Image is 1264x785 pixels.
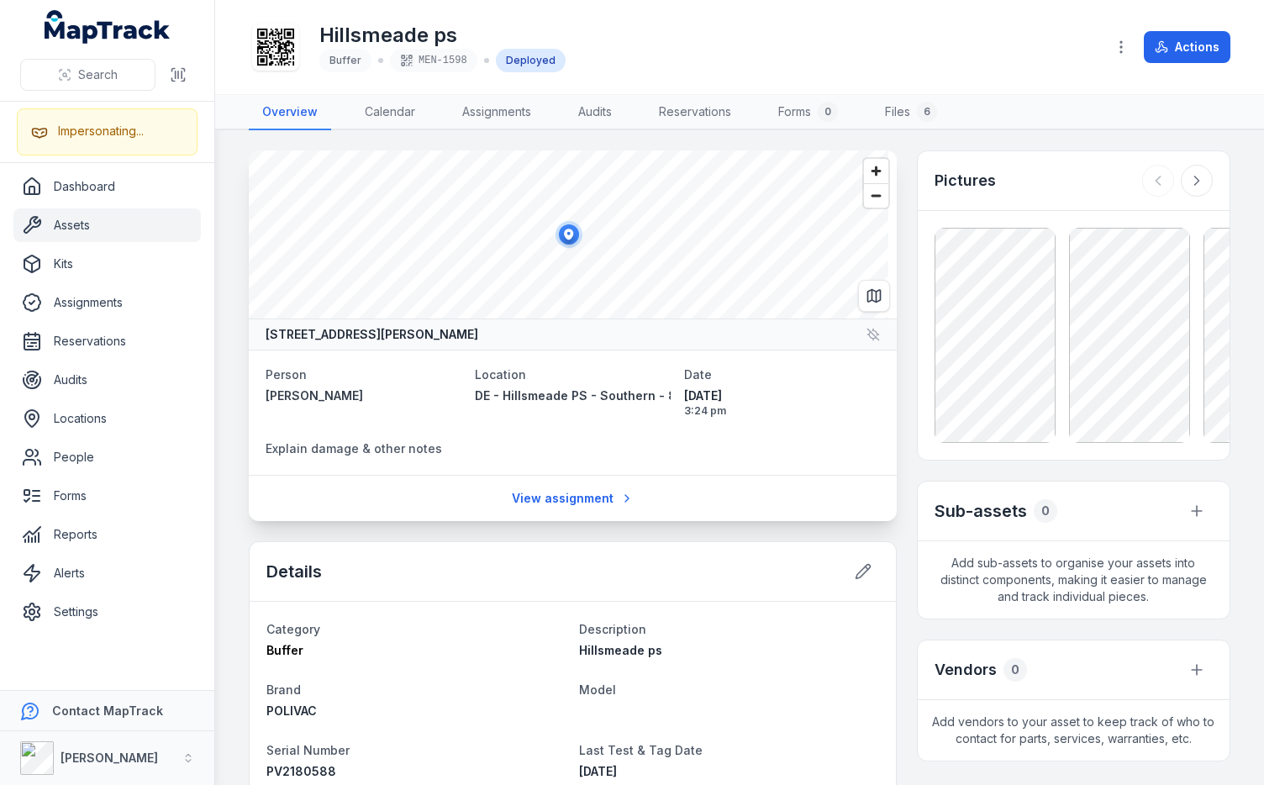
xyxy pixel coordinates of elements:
[935,169,996,192] h3: Pictures
[864,183,888,208] button: Zoom out
[390,49,477,72] div: MEN-1598
[13,402,201,435] a: Locations
[1003,658,1027,682] div: 0
[818,102,838,122] div: 0
[13,363,201,397] a: Audits
[266,703,317,718] span: POLIVAC
[52,703,163,718] strong: Contact MapTrack
[684,387,880,418] time: 14/08/2025, 3:24:20 pm
[684,387,880,404] span: [DATE]
[266,560,322,583] h2: Details
[13,479,201,513] a: Forms
[319,22,566,49] h1: Hillsmeade ps
[496,49,566,72] div: Deployed
[864,159,888,183] button: Zoom in
[13,208,201,242] a: Assets
[935,658,997,682] h3: Vendors
[78,66,118,83] span: Search
[13,324,201,358] a: Reservations
[565,95,625,130] a: Audits
[351,95,429,130] a: Calendar
[579,643,662,657] span: Hillsmeade ps
[266,441,442,456] span: Explain damage & other notes
[765,95,851,130] a: Forms0
[249,150,888,319] canvas: Map
[45,10,171,44] a: MapTrack
[917,102,937,122] div: 6
[13,170,201,203] a: Dashboard
[475,367,526,382] span: Location
[475,387,671,404] a: DE - Hillsmeade PS - Southern - 89081
[13,518,201,551] a: Reports
[872,95,951,130] a: Files6
[684,404,880,418] span: 3:24 pm
[645,95,745,130] a: Reservations
[475,388,707,403] span: DE - Hillsmeade PS - Southern - 89081
[579,682,616,697] span: Model
[13,556,201,590] a: Alerts
[13,286,201,319] a: Assignments
[935,499,1027,523] h2: Sub-assets
[579,622,646,636] span: Description
[13,595,201,629] a: Settings
[266,387,461,404] a: [PERSON_NAME]
[684,367,712,382] span: Date
[266,622,320,636] span: Category
[579,764,617,778] time: 13/08/2025, 12:00:00 am
[1144,31,1230,63] button: Actions
[13,247,201,281] a: Kits
[266,764,336,778] span: PV2180588
[266,367,307,382] span: Person
[579,743,703,757] span: Last Test & Tag Date
[449,95,545,130] a: Assignments
[58,123,144,140] div: Impersonating...
[918,700,1230,761] span: Add vendors to your asset to keep track of who to contact for parts, services, warranties, etc.
[918,541,1230,619] span: Add sub-assets to organise your assets into distinct components, making it easier to manage and t...
[266,743,350,757] span: Serial Number
[13,440,201,474] a: People
[61,751,158,765] strong: [PERSON_NAME]
[579,764,617,778] span: [DATE]
[249,95,331,130] a: Overview
[20,59,155,91] button: Search
[501,482,645,514] a: View assignment
[858,280,890,312] button: Switch to Map View
[266,326,478,343] strong: [STREET_ADDRESS][PERSON_NAME]
[266,682,301,697] span: Brand
[329,54,361,66] span: Buffer
[266,643,303,657] span: Buffer
[1034,499,1057,523] div: 0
